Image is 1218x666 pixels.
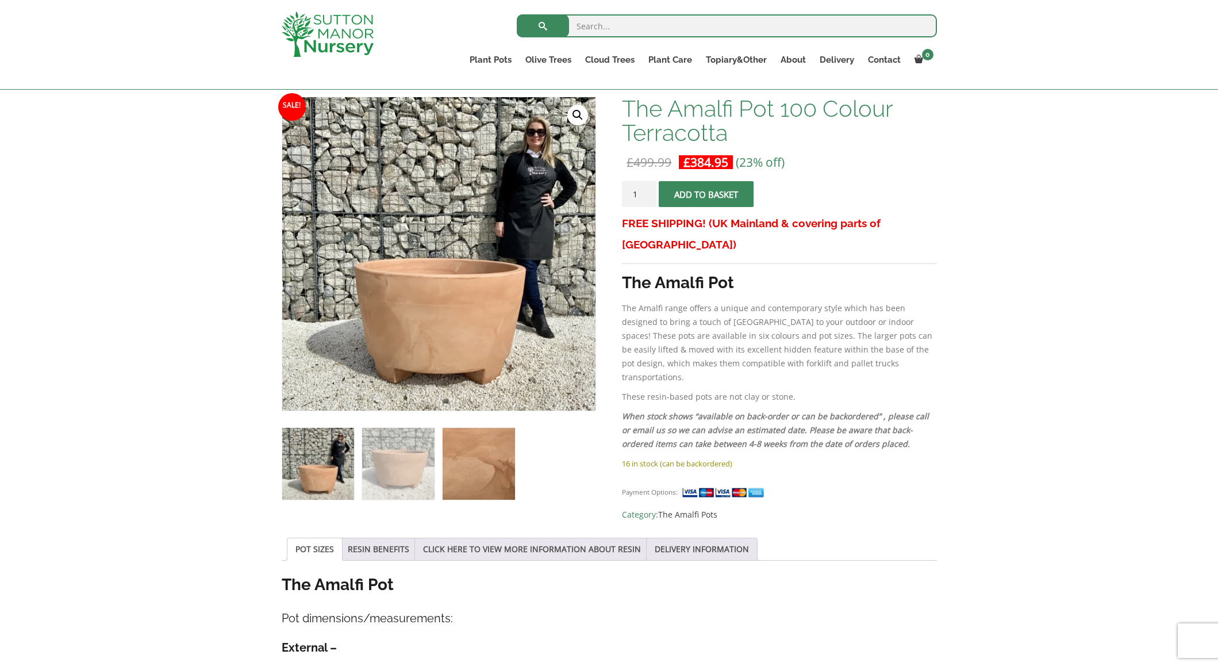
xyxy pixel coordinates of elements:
[282,641,337,654] strong: External –
[655,538,749,560] a: DELIVERY INFORMATION
[518,52,578,68] a: Olive Trees
[278,93,306,121] span: Sale!
[423,538,641,560] a: CLICK HERE TO VIEW MORE INFORMATION ABOUT RESIN
[861,52,908,68] a: Contact
[627,154,671,170] bdi: 499.99
[774,52,813,68] a: About
[622,273,734,292] strong: The Amalfi Pot
[908,52,937,68] a: 0
[813,52,861,68] a: Delivery
[282,12,374,57] img: logo
[622,508,936,522] span: Category:
[622,411,929,449] em: When stock shows “available on back-order or can be backordered” , please call or email us so we ...
[622,301,936,384] p: The Amalfi range offers a unique and contemporary style which has been designed to bring a touch ...
[362,428,434,500] img: The Amalfi Pot 100 Colour Terracotta - Image 2
[443,428,514,500] img: The Amalfi Pot 100 Colour Terracotta - Image 3
[683,154,728,170] bdi: 384.95
[517,14,937,37] input: Search...
[658,509,717,520] a: The Amalfi Pots
[578,52,641,68] a: Cloud Trees
[282,610,937,627] h4: Pot dimensions/measurements:
[622,97,936,145] h1: The Amalfi Pot 100 Colour Terracotta
[295,538,334,560] a: POT SIZES
[641,52,699,68] a: Plant Care
[622,390,936,404] p: These resin-based pots are not clay or stone.
[622,213,936,255] h3: FREE SHIPPING! (UK Mainland & covering parts of [GEOGRAPHIC_DATA])
[282,575,394,594] strong: The Amalfi Pot
[622,457,936,470] p: 16 in stock (can be backordered)
[627,154,633,170] span: £
[682,487,768,499] img: payment supported
[622,181,656,207] input: Product quantity
[282,428,354,500] img: The Amalfi Pot 100 Colour Terracotta
[622,488,678,496] small: Payment Options:
[463,52,518,68] a: Plant Pots
[567,105,588,125] a: View full-screen image gallery
[699,52,774,68] a: Topiary&Other
[922,49,933,60] span: 0
[736,154,785,170] span: (23% off)
[348,538,409,560] a: RESIN BENEFITS
[683,154,690,170] span: £
[659,181,754,207] button: Add to basket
